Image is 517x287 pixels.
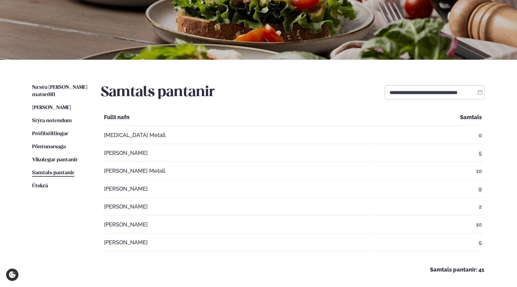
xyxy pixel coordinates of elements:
[102,234,374,251] td: [PERSON_NAME]
[102,127,374,144] td: [MEDICAL_DATA] Metall
[102,109,374,126] th: Fullt nafn
[102,145,374,162] td: [PERSON_NAME]
[430,266,484,273] strong: Samtals pantanir: 41
[32,144,66,149] span: Pöntunarsaga
[102,216,374,233] td: [PERSON_NAME]
[32,118,72,123] span: Stýra notendum
[32,131,68,136] span: Prófílstillingar
[102,180,374,198] td: [PERSON_NAME]
[32,84,89,98] a: Næstu [PERSON_NAME] matseðill
[375,162,484,180] td: 10
[32,156,78,164] a: Vikulegar pantanir
[32,143,66,151] a: Pöntunarsaga
[375,216,484,233] td: 10
[32,169,74,177] a: Samtals pantanir
[32,85,87,97] span: Næstu [PERSON_NAME] matseðill
[32,182,48,190] a: Útskrá
[32,157,78,162] span: Vikulegar pantanir
[375,234,484,251] td: 5
[375,127,484,144] td: 0
[102,198,374,215] td: [PERSON_NAME]
[375,180,484,198] td: 9
[32,104,71,112] a: [PERSON_NAME]
[375,145,484,162] td: 5
[32,170,74,175] span: Samtals pantanir
[375,198,484,215] td: 2
[32,105,71,110] span: [PERSON_NAME]
[32,183,48,189] span: Útskrá
[101,84,215,101] h2: Samtals pantanir
[6,269,18,281] a: Cookie settings
[375,109,484,126] th: Samtals
[32,117,72,125] a: Stýra notendum
[32,130,68,138] a: Prófílstillingar
[102,162,374,180] td: [PERSON_NAME] Metall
